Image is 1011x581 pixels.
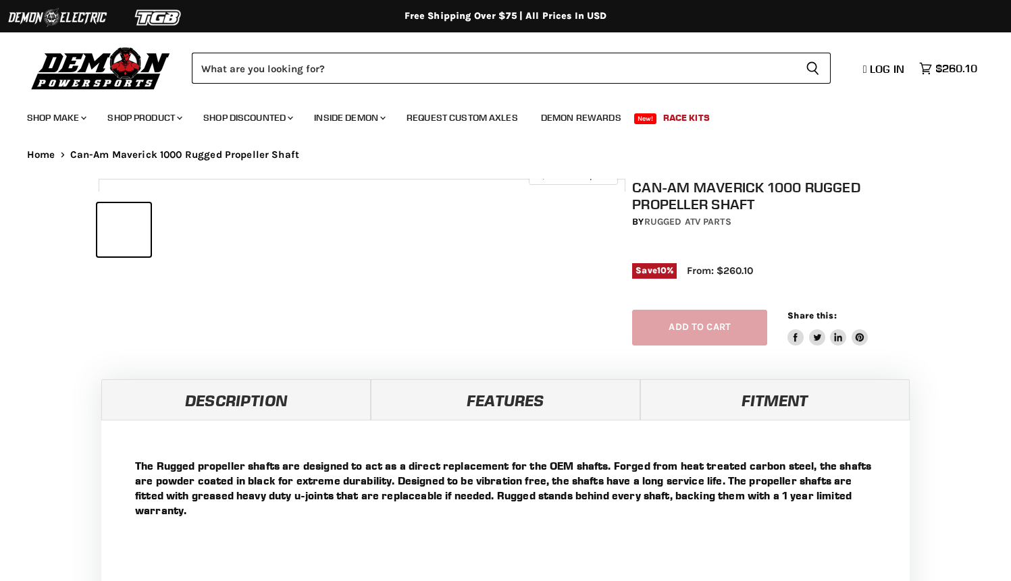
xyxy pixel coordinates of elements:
span: $260.10 [935,62,977,75]
a: Race Kits [653,104,720,132]
span: Share this: [787,310,836,321]
aside: Share this: [787,310,868,345]
a: Demon Rewards [531,104,631,132]
a: Shop Discounted [193,104,301,132]
span: From: $260.10 [687,265,753,277]
a: Features [371,379,640,420]
img: Demon Electric Logo 2 [7,5,108,30]
a: Shop Make [17,104,95,132]
span: Can-Am Maverick 1000 Rugged Propeller Shaft [70,149,299,161]
img: TGB Logo 2 [108,5,209,30]
form: Product [192,53,831,84]
span: New! [634,113,657,124]
p: The Rugged propeller shafts are designed to act as a direct replacement for the OEM shafts. Forge... [135,458,876,518]
div: by [632,215,919,229]
ul: Main menu [17,99,974,132]
button: Search [795,53,831,84]
a: Description [101,379,371,420]
a: Shop Product [97,104,190,132]
span: Click to expand [536,170,611,180]
a: Log in [857,63,912,75]
a: Home [27,149,55,161]
h1: Can-Am Maverick 1000 Rugged Propeller Shaft [632,179,919,213]
a: Rugged ATV Parts [644,216,731,227]
img: Demon Powersports [27,44,175,92]
span: 10 [657,265,667,275]
button: IMAGE thumbnail [97,203,151,256]
a: $260.10 [912,59,984,78]
span: Log in [870,62,904,76]
a: Fitment [640,379,910,420]
a: Request Custom Axles [396,104,528,132]
input: Search [192,53,795,84]
a: Inside Demon [304,104,394,132]
span: Save % [632,263,677,278]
